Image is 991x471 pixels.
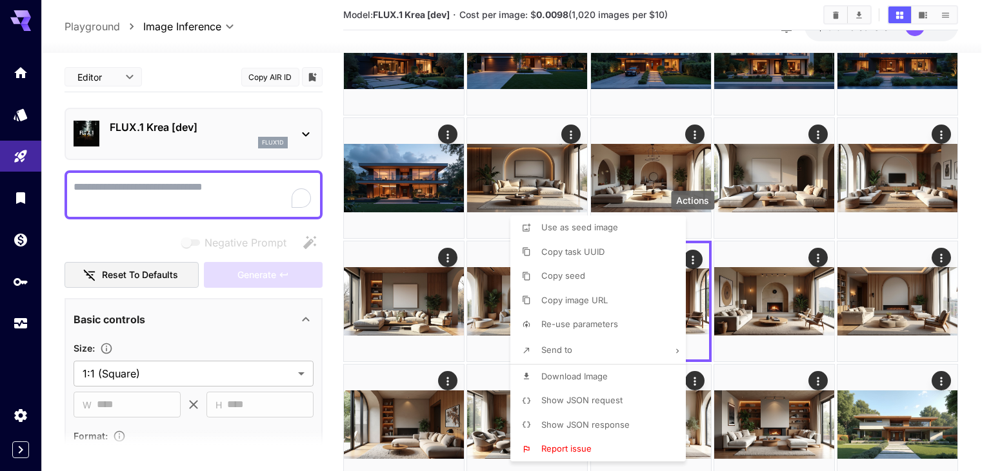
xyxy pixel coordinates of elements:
span: Report issue [541,443,592,454]
span: Copy image URL [541,295,608,305]
span: Send to [541,345,572,355]
div: Actions [671,191,714,210]
span: Show JSON request [541,395,623,405]
span: Copy task UUID [541,246,605,257]
span: Re-use parameters [541,319,618,329]
span: Show JSON response [541,419,630,430]
span: Use as seed image [541,222,618,232]
span: Download Image [541,371,608,381]
span: Copy seed [541,270,585,281]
